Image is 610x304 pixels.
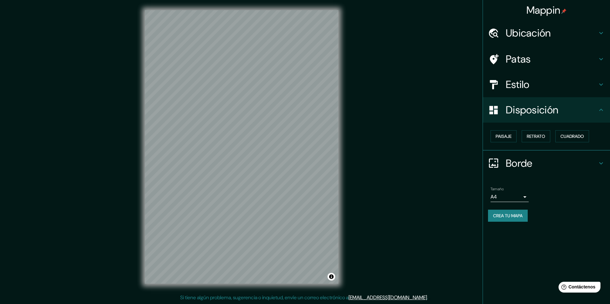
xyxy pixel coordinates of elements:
[483,72,610,97] div: Estilo
[483,46,610,72] div: Patas
[427,294,428,301] font: .
[506,78,530,91] font: Estilo
[328,273,335,280] button: Activar o desactivar atribución
[428,294,429,301] font: .
[491,193,497,200] font: A4
[506,103,558,117] font: Disposición
[506,157,532,170] font: Borde
[553,279,603,297] iframe: Lanzador de widgets de ayuda
[506,26,551,40] font: Ubicación
[506,52,531,66] font: Patas
[488,210,528,222] button: Crea tu mapa
[483,20,610,46] div: Ubicación
[145,10,338,284] canvas: Mapa
[522,130,550,142] button: Retrato
[555,130,589,142] button: Cuadrado
[496,133,512,139] font: Paisaje
[560,133,584,139] font: Cuadrado
[527,133,545,139] font: Retrato
[491,192,529,202] div: A4
[349,294,427,301] a: [EMAIL_ADDRESS][DOMAIN_NAME]
[526,3,560,17] font: Mappin
[493,213,523,219] font: Crea tu mapa
[429,294,430,301] font: .
[180,294,349,301] font: Si tiene algún problema, sugerencia o inquietud, envíe un correo electrónico a
[561,9,566,14] img: pin-icon.png
[491,130,517,142] button: Paisaje
[483,151,610,176] div: Borde
[491,186,504,192] font: Tamaño
[483,97,610,123] div: Disposición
